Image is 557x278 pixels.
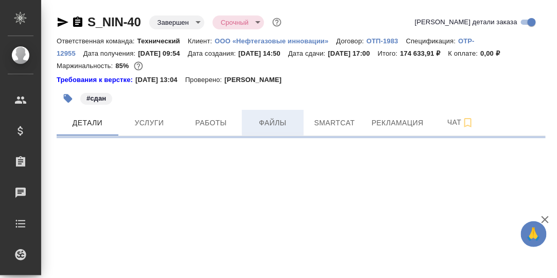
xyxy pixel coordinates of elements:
[137,37,188,45] p: Технический
[63,117,112,129] span: Детали
[224,75,289,85] p: [PERSON_NAME]
[436,116,485,129] span: Чат
[367,37,406,45] p: ОТП-1983
[215,37,336,45] p: ООО «Нефтегазовые инновации»
[336,37,367,45] p: Договор:
[288,50,328,57] p: Дата сдачи:
[188,50,238,57] p: Дата создания:
[248,117,298,129] span: Файлы
[125,117,174,129] span: Услуги
[154,18,192,27] button: Завершен
[57,75,135,85] a: Требования к верстке:
[186,117,236,129] span: Работы
[57,87,79,110] button: Добавить тэг
[367,36,406,45] a: ОТП-1983
[448,50,481,57] p: К оплате:
[521,221,547,247] button: 🙏
[188,37,215,45] p: Клиент:
[406,37,458,45] p: Спецификация:
[328,50,378,57] p: [DATE] 17:00
[378,50,400,57] p: Итого:
[372,117,424,129] span: Рекламация
[115,62,131,70] p: 85%
[72,16,84,28] button: Скопировать ссылку
[400,50,448,57] p: 174 633,91 ₽
[525,223,543,245] span: 🙏
[270,15,284,29] button: Доп статусы указывают на важность/срочность заказа
[57,62,115,70] p: Маржинальность:
[310,117,359,129] span: Smartcat
[57,37,137,45] p: Ответственная команда:
[57,16,69,28] button: Скопировать ссылку для ЯМессенджера
[149,15,204,29] div: Завершен
[218,18,252,27] button: Срочный
[213,15,264,29] div: Завершен
[86,93,106,104] p: #сдан
[462,117,474,129] svg: Подписаться
[83,50,138,57] p: Дата получения:
[238,50,288,57] p: [DATE] 14:50
[138,50,188,57] p: [DATE] 09:54
[415,17,517,27] span: [PERSON_NAME] детали заказа
[185,75,225,85] p: Проверено:
[79,93,113,102] span: сдан
[57,75,135,85] div: Нажми, чтобы открыть папку с инструкцией
[481,50,508,57] p: 0,00 ₽
[132,59,145,73] button: 22283.50 RUB;
[215,36,336,45] a: ООО «Нефтегазовые инновации»
[135,75,185,85] p: [DATE] 13:04
[88,15,141,29] a: S_NIN-40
